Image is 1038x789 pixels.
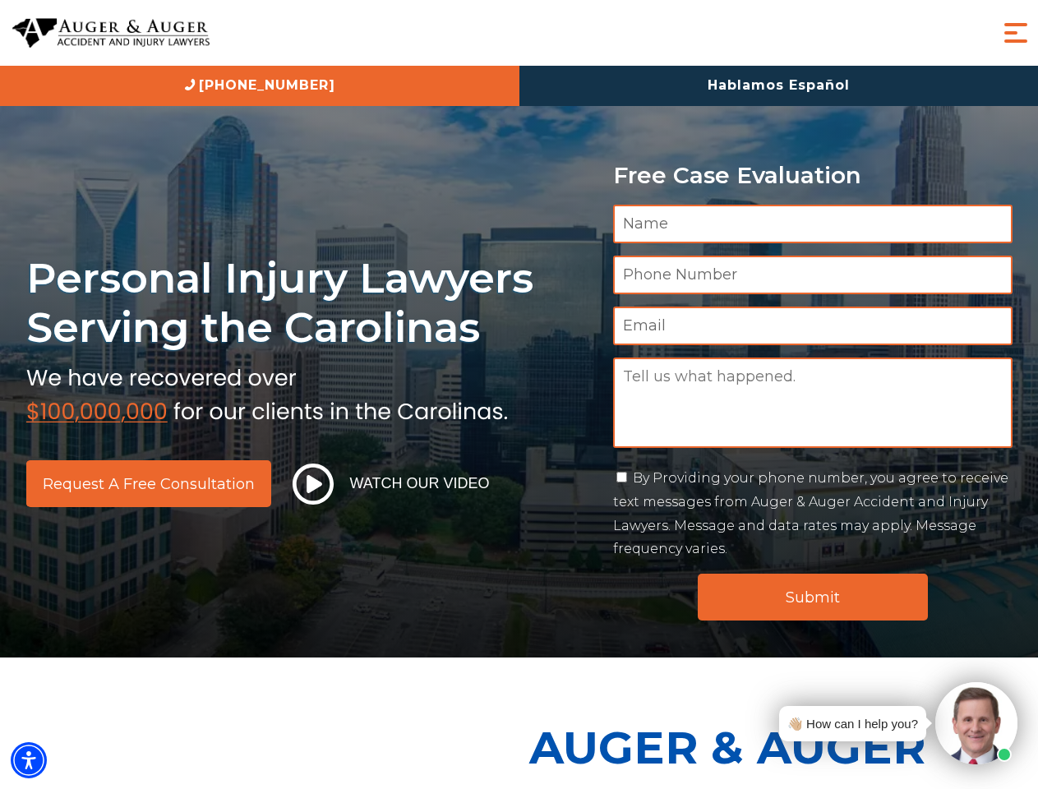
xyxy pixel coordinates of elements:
[613,307,1013,345] input: Email
[529,707,1029,788] p: Auger & Auger
[12,18,210,48] img: Auger & Auger Accident and Injury Lawyers Logo
[935,682,1017,764] img: Intaker widget Avatar
[613,205,1013,243] input: Name
[787,713,918,735] div: 👋🏼 How can I help you?
[26,460,271,507] a: Request a Free Consultation
[613,470,1008,556] label: By Providing your phone number, you agree to receive text messages from Auger & Auger Accident an...
[613,256,1013,294] input: Phone Number
[999,16,1032,49] button: Menu
[26,361,508,423] img: sub text
[288,463,495,505] button: Watch Our Video
[698,574,928,621] input: Submit
[613,163,1013,188] p: Free Case Evaluation
[11,742,47,778] div: Accessibility Menu
[43,477,255,491] span: Request a Free Consultation
[26,253,593,353] h1: Personal Injury Lawyers Serving the Carolinas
